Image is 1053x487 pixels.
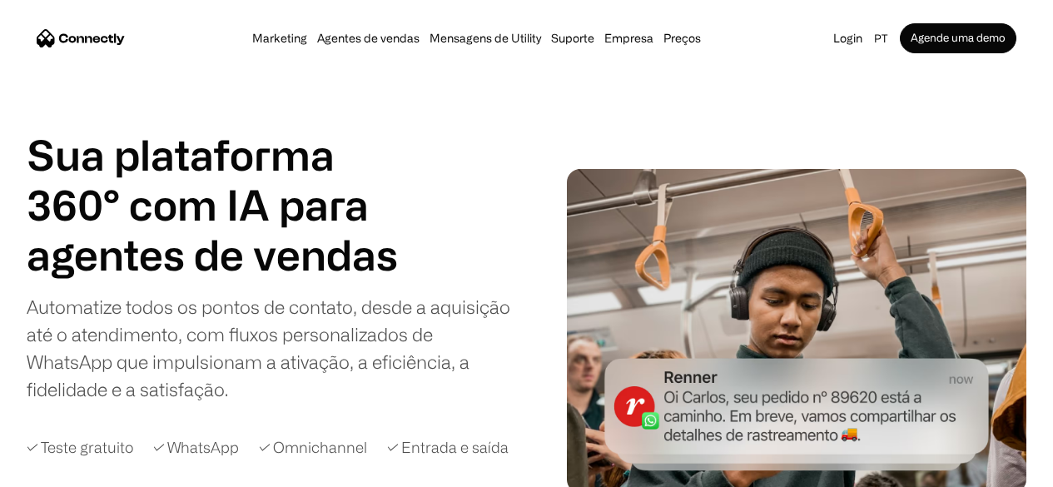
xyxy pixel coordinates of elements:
[27,230,410,280] div: 1 of 4
[828,27,867,50] a: Login
[27,436,133,459] div: ✓ Teste gratuito
[247,32,312,45] a: Marketing
[546,32,599,45] a: Suporte
[27,130,410,230] h1: Sua plataforma 360° com IA para
[900,23,1016,53] a: Agende uma demo
[312,32,425,45] a: Agentes de vendas
[874,27,887,50] div: pt
[259,436,367,459] div: ✓ Omnichannel
[27,230,410,280] h1: agentes de vendas
[33,458,100,481] ul: Language list
[658,32,706,45] a: Preços
[599,27,658,50] div: Empresa
[17,456,100,481] aside: Language selected: Português (Brasil)
[153,436,239,459] div: ✓ WhatsApp
[37,26,125,51] a: home
[604,27,653,50] div: Empresa
[27,293,520,403] div: Automatize todos os pontos de contato, desde a aquisição até o atendimento, com fluxos personaliz...
[27,230,410,280] div: carousel
[425,32,546,45] a: Mensagens de Utility
[387,436,509,459] div: ✓ Entrada e saída
[867,27,900,50] div: pt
